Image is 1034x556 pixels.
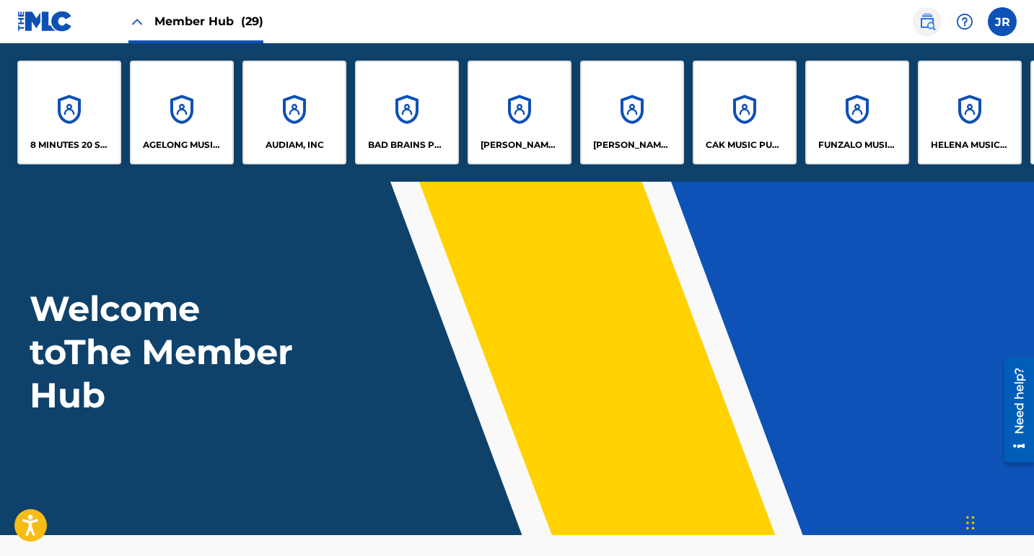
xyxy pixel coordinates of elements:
[706,138,784,151] p: CAK MUSIC PUBLISHING, INC
[17,11,73,32] img: MLC Logo
[128,13,146,30] img: Close
[481,138,559,151] p: BOBBY'S LYRICS LAND & LIVESTOCK
[368,138,447,151] p: BAD BRAINS PUBLISHING
[241,14,263,28] span: (29)
[468,61,571,164] a: Accounts[PERSON_NAME]'S LYRICS LAND & LIVESTOCK
[580,61,684,164] a: Accounts[PERSON_NAME]'S SONG AND SALVAGE
[988,7,1017,36] div: User Menu
[994,351,1034,467] iframe: Resource Center
[931,138,1009,151] p: HELENA MUSIC COMPANY
[805,61,909,164] a: AccountsFUNZALO MUSIC LTD
[593,138,672,151] p: BOBBY'S SONG AND SALVAGE
[143,138,222,151] p: AGELONG MUSIC PUBLISHING INC.
[919,13,936,30] img: search
[818,138,897,151] p: FUNZALO MUSIC LTD
[693,61,797,164] a: AccountsCAK MUSIC PUBLISHING, INC
[913,7,942,36] a: Public Search
[950,7,979,36] div: Help
[130,61,234,164] a: AccountsAGELONG MUSIC PUBLISHING INC.
[154,13,263,30] span: Member Hub
[962,487,1034,556] iframe: Chat Widget
[17,61,121,164] a: Accounts8 MINUTES 20 SECONDS
[30,287,299,417] h1: Welcome to The Member Hub
[966,501,975,544] div: Drag
[355,61,459,164] a: AccountsBAD BRAINS PUBLISHING
[956,13,973,30] img: help
[242,61,346,164] a: AccountsAUDIAM, INC
[266,138,324,151] p: AUDIAM, INC
[30,138,109,151] p: 8 MINUTES 20 SECONDS
[918,61,1022,164] a: AccountsHELENA MUSIC COMPANY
